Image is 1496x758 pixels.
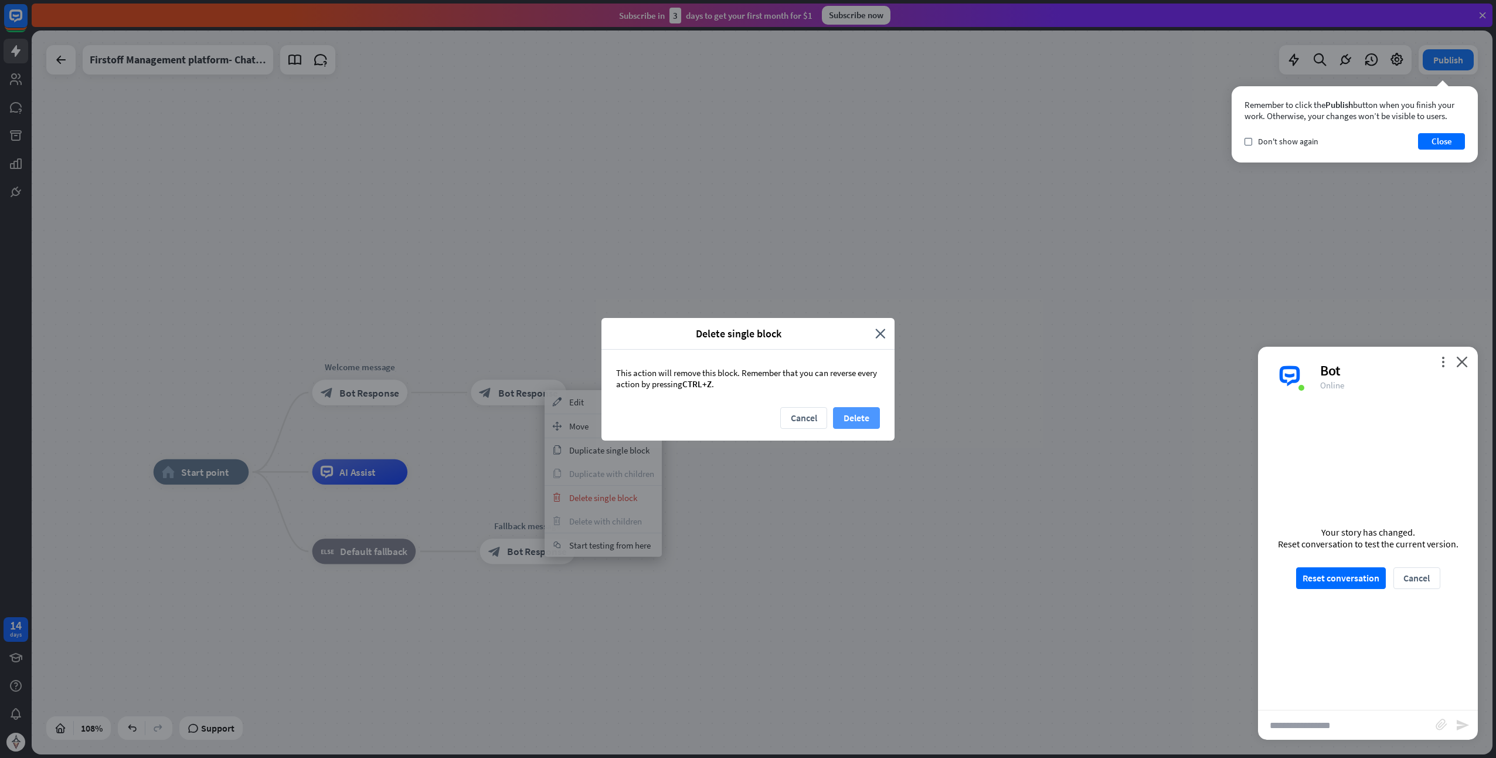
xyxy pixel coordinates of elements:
button: Delete [833,407,880,429]
i: close [1456,356,1468,367]
button: Cancel [1393,567,1440,589]
i: send [1456,718,1470,732]
span: CTRL+Z [682,378,712,390]
button: Close [1418,133,1465,150]
button: Cancel [780,407,827,429]
div: Your story has changed. [1278,526,1458,538]
span: Delete single block [610,327,866,340]
span: Don't show again [1258,136,1318,147]
div: This action will remove this block. Remember that you can reverse every action by pressing . [601,350,895,407]
span: Publish [1325,99,1353,110]
i: more_vert [1437,356,1449,367]
div: Reset conversation to test the current version. [1278,538,1458,550]
div: Remember to click the button when you finish your work. Otherwise, your changes won’t be visible ... [1245,99,1465,121]
i: close [875,327,886,340]
i: block_attachment [1436,719,1447,730]
button: Reset conversation [1296,567,1386,589]
div: Online [1320,380,1464,391]
button: Open LiveChat chat widget [9,5,45,40]
div: Bot [1320,361,1464,380]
